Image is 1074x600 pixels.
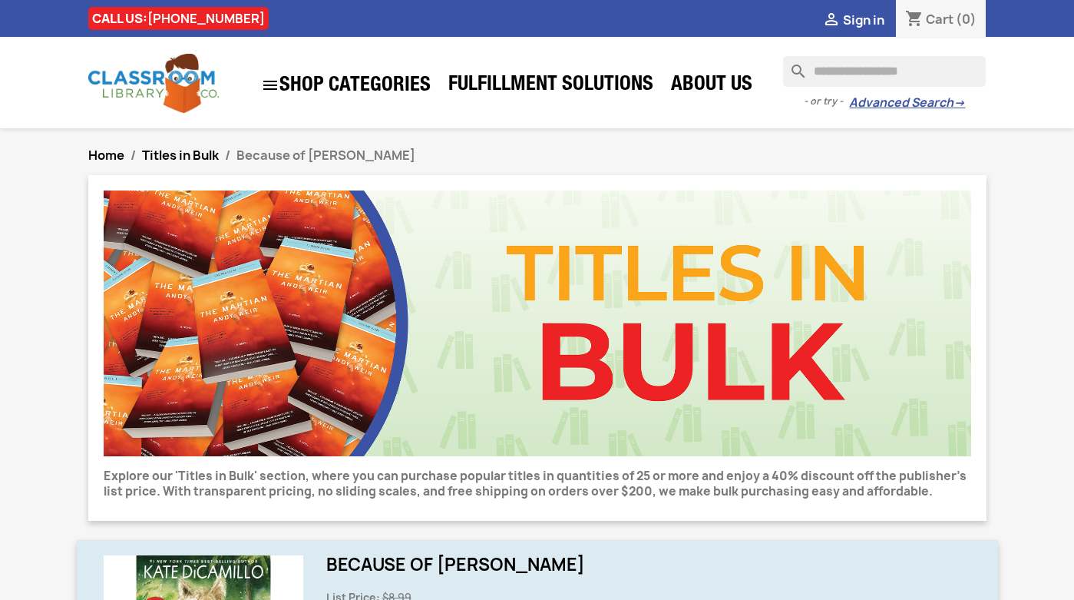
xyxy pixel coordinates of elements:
[783,56,801,75] i: search
[253,68,438,102] a: SHOP CATEGORIES
[663,71,760,101] a: About Us
[849,95,965,111] a: Advanced Search→
[88,147,124,164] a: Home
[104,191,971,456] img: CLC_Bulk.jpg
[843,12,884,28] span: Sign in
[147,10,265,27] a: [PHONE_NUMBER]
[783,56,986,87] input: Search
[104,469,971,499] p: Explore our 'Titles in Bulk' section, where you can purchase popular titles in quantities of 25 o...
[88,54,219,113] img: Classroom Library Company
[441,71,661,101] a: Fulfillment Solutions
[88,7,269,30] div: CALL US:
[926,11,953,28] span: Cart
[956,11,977,28] span: (0)
[822,12,884,28] a:  Sign in
[953,95,965,111] span: →
[142,147,219,164] a: Titles in Bulk
[822,12,841,30] i: 
[236,147,415,164] span: Because of [PERSON_NAME]
[905,11,924,29] i: shopping_cart
[804,94,849,109] span: - or try -
[326,555,971,574] h1: Because of [PERSON_NAME]
[261,76,279,94] i: 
